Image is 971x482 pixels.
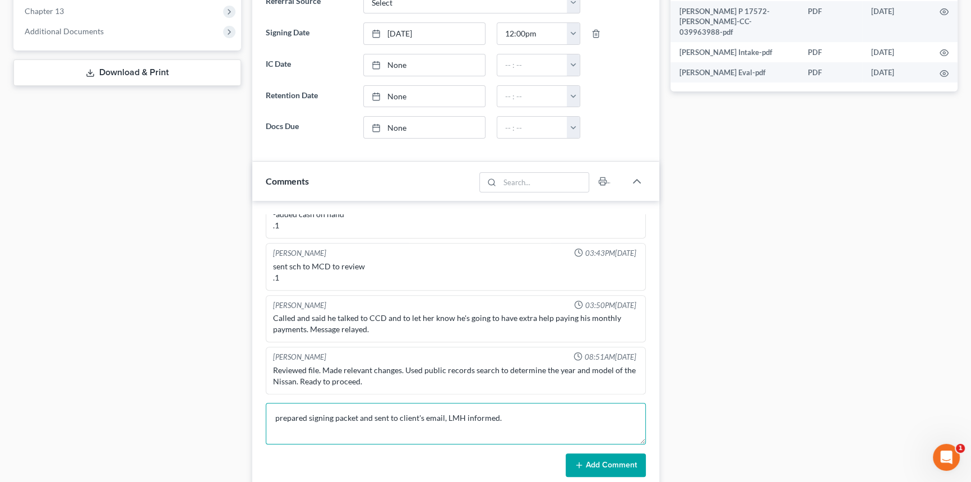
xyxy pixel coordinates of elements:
[273,352,326,362] div: [PERSON_NAME]
[273,313,639,335] div: Called and said he talked to CCD and to let her know he's going to have extra help paying his mon...
[585,248,636,259] span: 03:43PM[DATE]
[364,117,484,138] a: None
[933,444,960,471] iframe: Intercom live chat
[500,173,589,192] input: Search...
[364,23,484,44] a: [DATE]
[497,54,568,76] input: -- : --
[671,42,799,62] td: [PERSON_NAME] Intake-pdf
[799,1,862,42] td: PDF
[273,261,639,283] div: sent sch to MCD to review .1
[364,86,484,107] a: None
[799,42,862,62] td: PDF
[671,1,799,42] td: [PERSON_NAME] P 17572-[PERSON_NAME]-CC-039963988-pdf
[364,54,484,76] a: None
[273,365,639,387] div: Reviewed file. Made relevant changes. Used public records search to determine the year and model ...
[273,248,326,259] div: [PERSON_NAME]
[799,62,862,82] td: PDF
[862,62,931,82] td: [DATE]
[25,6,64,16] span: Chapter 13
[956,444,965,453] span: 1
[266,176,309,186] span: Comments
[497,23,568,44] input: -- : --
[260,85,358,108] label: Retention Date
[497,86,568,107] input: -- : --
[497,117,568,138] input: -- : --
[585,352,636,362] span: 08:51AM[DATE]
[862,42,931,62] td: [DATE]
[13,59,241,86] a: Download & Print
[566,453,646,477] button: Add Comment
[260,22,358,45] label: Signing Date
[671,62,799,82] td: [PERSON_NAME] Eval-pdf
[862,1,931,42] td: [DATE]
[260,54,358,76] label: IC Date
[260,116,358,139] label: Docs Due
[273,300,326,311] div: [PERSON_NAME]
[585,300,636,311] span: 03:50PM[DATE]
[25,26,104,36] span: Additional Documents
